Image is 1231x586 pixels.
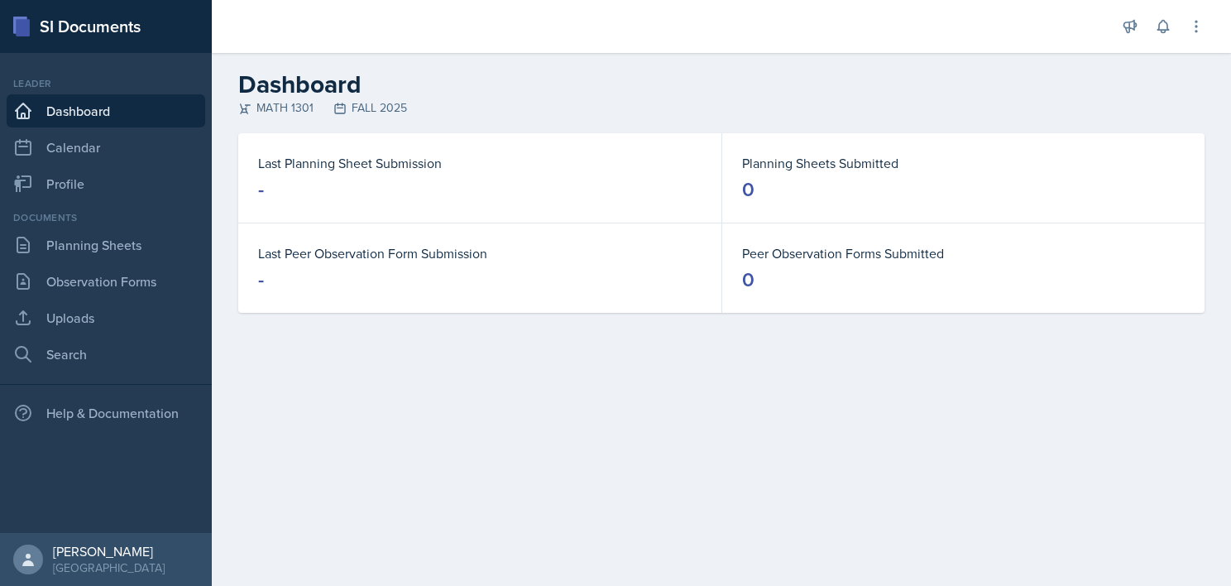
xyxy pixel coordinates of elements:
[7,301,205,334] a: Uploads
[742,267,754,293] div: 0
[7,265,205,298] a: Observation Forms
[7,210,205,225] div: Documents
[742,176,754,203] div: 0
[53,560,165,576] div: [GEOGRAPHIC_DATA]
[258,153,702,173] dt: Last Planning Sheet Submission
[7,396,205,430] div: Help & Documentation
[7,131,205,164] a: Calendar
[238,70,1205,99] h2: Dashboard
[7,76,205,91] div: Leader
[7,94,205,127] a: Dashboard
[7,228,205,262] a: Planning Sheets
[238,99,1205,117] div: MATH 1301 FALL 2025
[258,267,264,293] div: -
[258,176,264,203] div: -
[7,167,205,200] a: Profile
[742,243,1185,263] dt: Peer Observation Forms Submitted
[258,243,702,263] dt: Last Peer Observation Form Submission
[7,338,205,371] a: Search
[742,153,1185,173] dt: Planning Sheets Submitted
[53,543,165,560] div: [PERSON_NAME]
